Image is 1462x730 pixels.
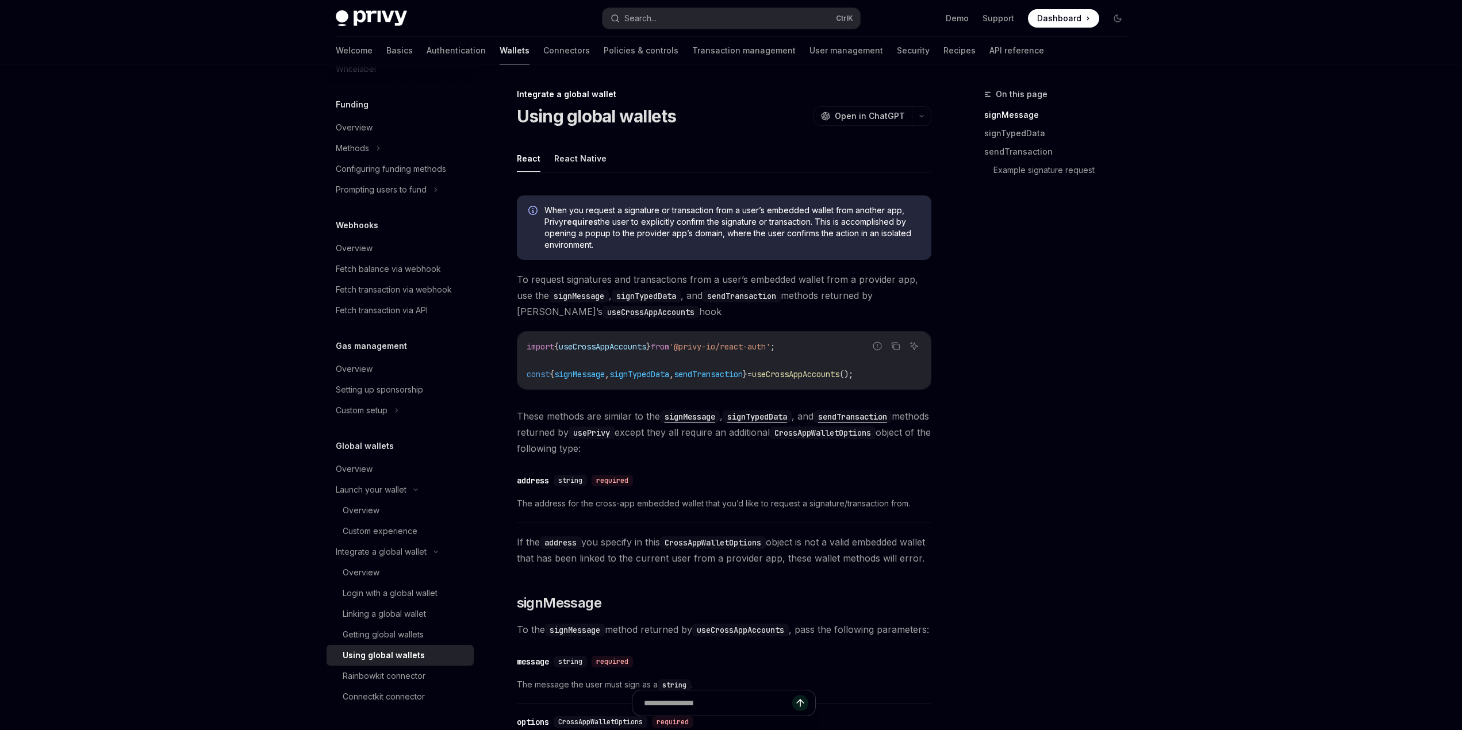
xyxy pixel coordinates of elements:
a: Fetch balance via webhook [327,259,474,279]
div: Fetch transaction via API [336,303,428,317]
a: Custom experience [327,521,474,541]
a: signMessage [984,106,1136,124]
a: Fetch transaction via webhook [327,279,474,300]
div: Custom experience [343,524,417,538]
img: dark logo [336,10,407,26]
span: const [527,369,550,379]
button: Open in ChatGPT [813,106,912,126]
span: } [646,341,651,352]
div: Overview [343,566,379,579]
h1: Using global wallets [517,106,677,126]
span: If the you specify in this object is not a valid embedded wallet that has been linked to the curr... [517,534,931,566]
svg: Info [528,206,540,217]
div: Overview [336,462,373,476]
span: string [558,476,582,485]
a: Overview [327,117,474,138]
a: sendTransaction [813,410,892,422]
div: Fetch balance via webhook [336,262,441,276]
a: Overview [327,500,474,521]
a: Fetch transaction via API [327,300,474,321]
code: address [540,536,581,549]
a: Transaction management [692,37,796,64]
a: Overview [327,562,474,583]
a: Authentication [427,37,486,64]
a: sendTransaction [984,143,1136,161]
div: Integrate a global wallet [517,89,931,100]
h5: Global wallets [336,439,394,453]
span: Ctrl K [836,14,853,23]
span: { [554,341,559,352]
span: = [747,369,752,379]
button: Ask AI [907,339,922,354]
div: Login with a global wallet [343,586,438,600]
div: Linking a global wallet [343,607,426,621]
span: Dashboard [1037,13,1081,24]
a: Policies & controls [604,37,678,64]
a: Using global wallets [327,645,474,666]
a: Wallets [500,37,529,64]
span: useCrossAppAccounts [559,341,646,352]
code: useCrossAppAccounts [692,624,789,636]
span: , [605,369,609,379]
a: Basics [386,37,413,64]
span: useCrossAppAccounts [752,369,839,379]
div: address [517,475,549,486]
span: On this page [996,87,1047,101]
code: string [658,679,691,691]
a: Demo [946,13,969,24]
code: signMessage [549,290,609,302]
button: Send message [792,695,808,711]
div: Launch your wallet [336,483,406,497]
div: Integrate a global wallet [336,545,427,559]
div: Overview [336,241,373,255]
span: (); [839,369,853,379]
span: import [527,341,554,352]
span: signTypedData [609,369,669,379]
code: signTypedData [723,410,792,423]
div: Connectkit connector [343,690,425,704]
a: Example signature request [993,161,1136,179]
div: Prompting users to fund [336,183,427,197]
div: Custom setup [336,404,387,417]
span: } [743,369,747,379]
span: These methods are similar to the , , and methods returned by except they all require an additiona... [517,408,931,456]
span: The message the user must sign as a . [517,678,931,691]
a: Support [983,13,1014,24]
span: string [558,657,582,666]
div: Getting global wallets [343,628,424,641]
a: API reference [989,37,1044,64]
a: Overview [327,238,474,259]
span: sendTransaction [674,369,743,379]
span: Open in ChatGPT [835,110,905,122]
a: signTypedData [723,410,792,422]
div: Setting up sponsorship [336,383,423,397]
code: CrossAppWalletOptions [660,536,766,549]
button: React Native [554,145,607,172]
div: Fetch transaction via webhook [336,283,452,297]
h5: Funding [336,98,369,112]
button: Toggle dark mode [1108,9,1127,28]
h5: Webhooks [336,218,378,232]
h5: Gas management [336,339,407,353]
a: Overview [327,359,474,379]
div: Using global wallets [343,648,425,662]
div: Methods [336,141,369,155]
div: Configuring funding methods [336,162,446,176]
code: signMessage [545,624,605,636]
span: signMessage [517,594,601,612]
a: signTypedData [984,124,1136,143]
code: CrossAppWalletOptions [770,427,876,439]
button: React [517,145,540,172]
span: ; [770,341,775,352]
span: '@privy-io/react-auth' [669,341,770,352]
a: Security [897,37,930,64]
span: The address for the cross-app embedded wallet that you’d like to request a signature/transaction ... [517,497,931,510]
span: , [669,369,674,379]
div: required [592,475,633,486]
div: Overview [336,121,373,135]
span: To the method returned by , pass the following parameters: [517,621,931,637]
div: Rainbowkit connector [343,669,425,683]
code: usePrivy [569,427,615,439]
button: Report incorrect code [870,339,885,354]
a: Welcome [336,37,373,64]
